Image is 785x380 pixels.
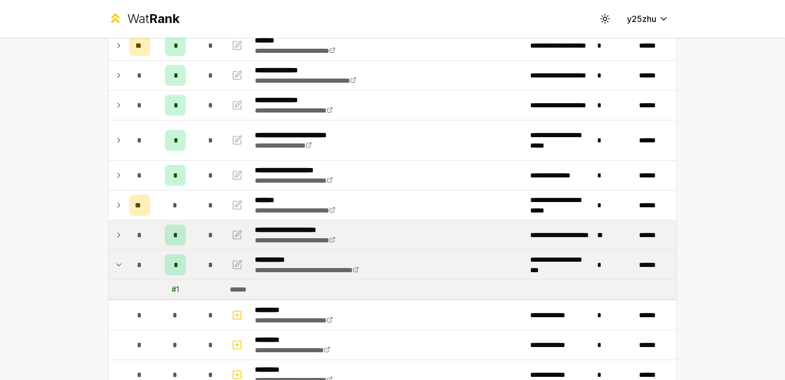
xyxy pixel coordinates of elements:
[127,10,180,27] div: Wat
[619,9,677,28] button: y25zhu
[149,11,180,26] span: Rank
[172,284,179,295] div: # 1
[627,13,656,25] span: y25zhu
[108,10,180,27] a: WatRank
